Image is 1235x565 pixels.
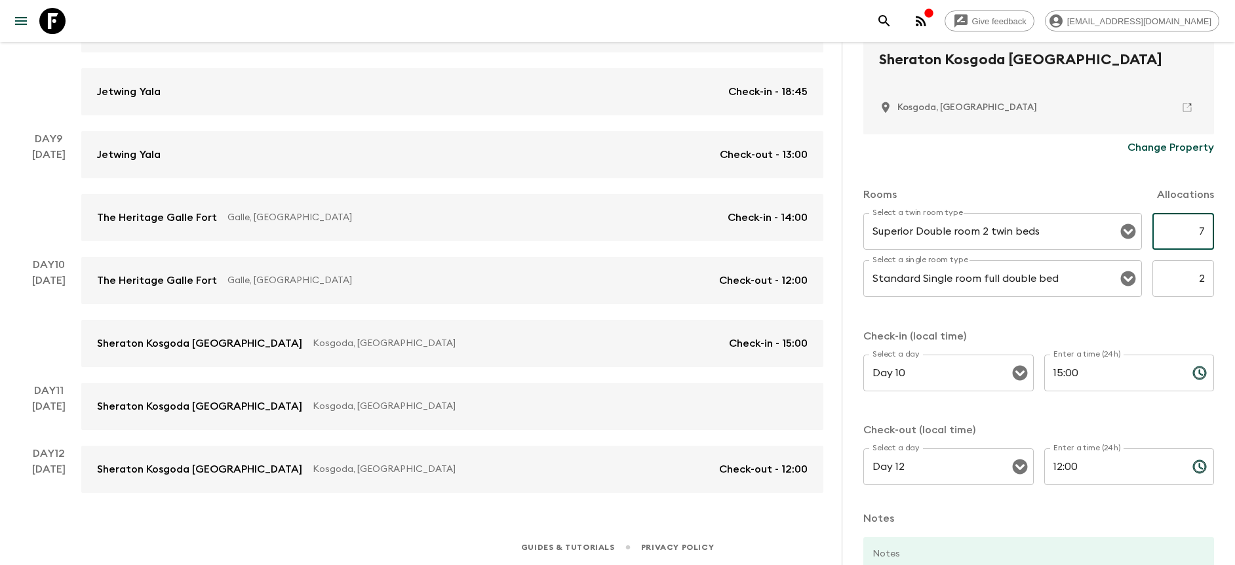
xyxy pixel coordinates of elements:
[872,207,963,218] label: Select a twin room type
[728,210,808,225] p: Check-in - 14:00
[1011,364,1029,382] button: Open
[1053,442,1121,454] label: Enter a time (24h)
[97,147,161,163] p: Jetwing Yala
[641,540,714,555] a: Privacy Policy
[313,463,709,476] p: Kosgoda, [GEOGRAPHIC_DATA]
[720,147,808,163] p: Check-out - 13:00
[863,328,1214,344] p: Check-in (local time)
[728,84,808,100] p: Check-in - 18:45
[719,273,808,288] p: Check-out - 12:00
[81,131,823,178] a: Jetwing YalaCheck-out - 13:00
[863,422,1214,438] p: Check-out (local time)
[97,210,217,225] p: The Heritage Galle Fort
[1119,222,1137,241] button: Open
[863,511,1214,526] p: Notes
[227,211,717,224] p: Galle, [GEOGRAPHIC_DATA]
[32,461,66,493] div: [DATE]
[965,16,1034,26] span: Give feedback
[872,254,968,265] label: Select a single room type
[1045,10,1219,31] div: [EMAIL_ADDRESS][DOMAIN_NAME]
[897,101,1037,114] p: Kosgoda, Sri Lanka
[1053,349,1121,360] label: Enter a time (24h)
[97,461,302,477] p: Sheraton Kosgoda [GEOGRAPHIC_DATA]
[521,540,615,555] a: Guides & Tutorials
[879,49,1198,91] h2: Sheraton Kosgoda [GEOGRAPHIC_DATA]
[16,257,81,273] p: Day 10
[16,131,81,147] p: Day 9
[313,337,718,350] p: Kosgoda, [GEOGRAPHIC_DATA]
[872,442,919,454] label: Select a day
[81,257,823,304] a: The Heritage Galle FortGalle, [GEOGRAPHIC_DATA]Check-out - 12:00
[1119,269,1137,288] button: Open
[863,187,897,203] p: Rooms
[32,21,66,115] div: [DATE]
[32,273,66,367] div: [DATE]
[729,336,808,351] p: Check-in - 15:00
[1186,360,1213,386] button: Choose time, selected time is 3:00 PM
[313,400,797,413] p: Kosgoda, [GEOGRAPHIC_DATA]
[945,10,1034,31] a: Give feedback
[8,8,34,34] button: menu
[81,320,823,367] a: Sheraton Kosgoda [GEOGRAPHIC_DATA]Kosgoda, [GEOGRAPHIC_DATA]Check-in - 15:00
[97,399,302,414] p: Sheraton Kosgoda [GEOGRAPHIC_DATA]
[719,461,808,477] p: Check-out - 12:00
[81,446,823,493] a: Sheraton Kosgoda [GEOGRAPHIC_DATA]Kosgoda, [GEOGRAPHIC_DATA]Check-out - 12:00
[872,349,919,360] label: Select a day
[97,273,217,288] p: The Heritage Galle Fort
[97,336,302,351] p: Sheraton Kosgoda [GEOGRAPHIC_DATA]
[97,84,161,100] p: Jetwing Yala
[1157,187,1214,203] p: Allocations
[16,446,81,461] p: Day 12
[1011,458,1029,476] button: Open
[1127,134,1214,161] button: Change Property
[227,274,709,287] p: Galle, [GEOGRAPHIC_DATA]
[1060,16,1219,26] span: [EMAIL_ADDRESS][DOMAIN_NAME]
[32,399,66,430] div: [DATE]
[81,194,823,241] a: The Heritage Galle FortGalle, [GEOGRAPHIC_DATA]Check-in - 14:00
[81,68,823,115] a: Jetwing YalaCheck-in - 18:45
[1127,140,1214,155] p: Change Property
[32,147,66,241] div: [DATE]
[1044,448,1182,485] input: hh:mm
[16,383,81,399] p: Day 11
[81,383,823,430] a: Sheraton Kosgoda [GEOGRAPHIC_DATA]Kosgoda, [GEOGRAPHIC_DATA]
[1186,454,1213,480] button: Choose time, selected time is 12:00 PM
[871,8,897,34] button: search adventures
[1044,355,1182,391] input: hh:mm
